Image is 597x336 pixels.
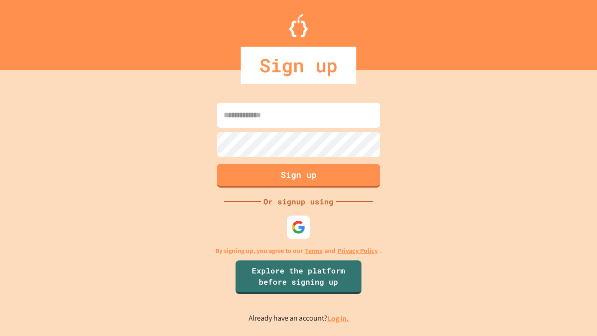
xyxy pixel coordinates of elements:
[217,164,380,188] button: Sign up
[292,220,305,234] img: google-icon.svg
[236,260,361,294] a: Explore the platform before signing up
[241,47,356,84] div: Sign up
[327,314,349,323] a: Log in.
[215,246,382,256] p: By signing up, you agree to our and .
[305,246,322,256] a: Terms
[249,313,349,324] p: Already have an account?
[289,14,308,37] img: Logo.svg
[261,196,336,207] div: Or signup using
[338,246,378,256] a: Privacy Policy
